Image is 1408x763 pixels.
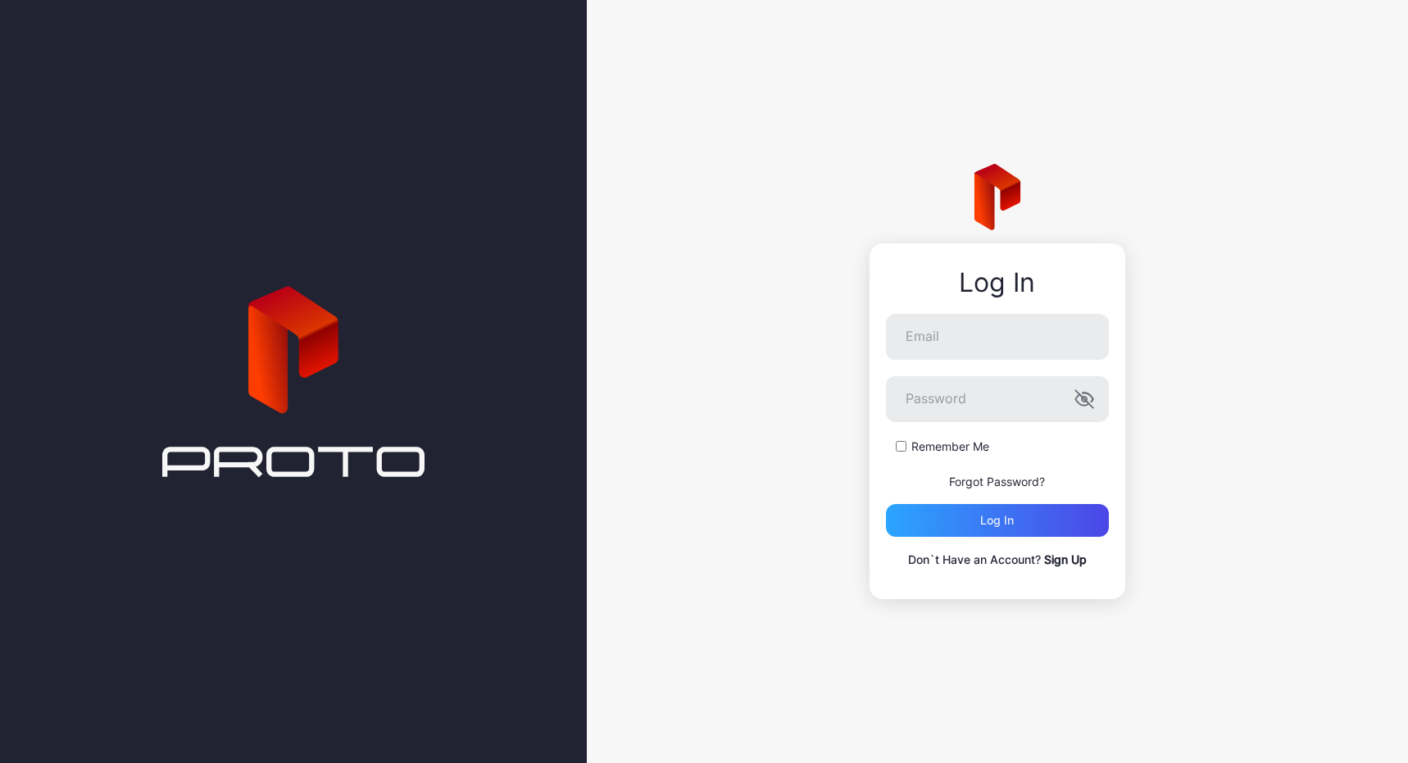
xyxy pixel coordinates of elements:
[949,475,1045,488] a: Forgot Password?
[886,376,1109,422] input: Password
[886,268,1109,297] div: Log In
[886,314,1109,360] input: Email
[980,514,1014,527] div: Log in
[1044,552,1087,566] a: Sign Up
[886,504,1109,537] button: Log in
[886,550,1109,570] p: Don`t Have an Account?
[911,438,989,455] label: Remember Me
[1074,389,1094,409] button: Password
